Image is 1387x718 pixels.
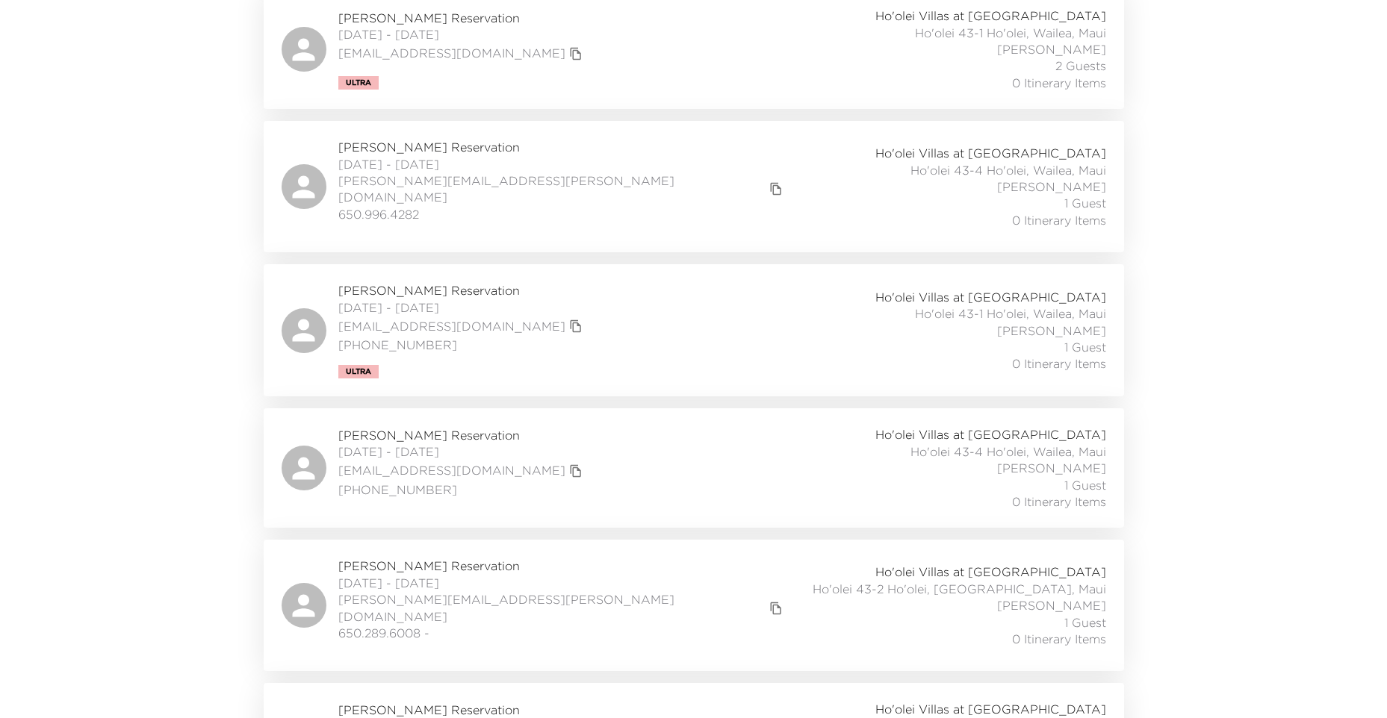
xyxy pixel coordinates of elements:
[875,426,1106,443] span: Ho'olei Villas at [GEOGRAPHIC_DATA]
[1064,195,1106,211] span: 1 Guest
[264,121,1124,252] a: [PERSON_NAME] Reservation[DATE] - [DATE][PERSON_NAME][EMAIL_ADDRESS][PERSON_NAME][DOMAIN_NAME]cop...
[997,460,1106,476] span: [PERSON_NAME]
[1012,631,1106,647] span: 0 Itinerary Items
[338,702,586,718] span: [PERSON_NAME] Reservation
[565,316,586,337] button: copy primary member email
[346,367,371,376] span: Ultra
[346,78,371,87] span: Ultra
[338,443,586,460] span: [DATE] - [DATE]
[875,7,1106,24] span: Ho'olei Villas at [GEOGRAPHIC_DATA]
[766,598,786,619] button: copy primary member email
[565,43,586,64] button: copy primary member email
[875,289,1106,305] span: Ho'olei Villas at [GEOGRAPHIC_DATA]
[338,337,586,353] span: [PHONE_NUMBER]
[915,25,1106,41] span: Ho'olei 43-1 Ho'olei, Wailea, Maui
[910,443,1106,460] span: Ho'olei 43-4 Ho'olei, Wailea, Maui
[1012,212,1106,228] span: 0 Itinerary Items
[875,145,1106,161] span: Ho'olei Villas at [GEOGRAPHIC_DATA]
[338,206,787,222] span: 650.996.4282
[338,172,766,206] a: [PERSON_NAME][EMAIL_ADDRESS][PERSON_NAME][DOMAIN_NAME]
[338,427,586,443] span: [PERSON_NAME] Reservation
[1064,477,1106,493] span: 1 Guest
[813,581,1106,597] span: Ho'olei 43-2 Ho'olei, [GEOGRAPHIC_DATA], Maui
[338,139,787,155] span: [PERSON_NAME] Reservation
[910,162,1106,178] span: Ho'olei 43-4 Ho'olei, Wailea, Maui
[338,575,787,591] span: [DATE] - [DATE]
[338,318,565,334] a: [EMAIL_ADDRESS][DOMAIN_NAME]
[1012,493,1106,510] span: 0 Itinerary Items
[338,625,787,641] span: 650.289.6008 -
[997,41,1106,57] span: [PERSON_NAME]
[875,564,1106,580] span: Ho'olei Villas at [GEOGRAPHIC_DATA]
[997,322,1106,339] span: [PERSON_NAME]
[338,558,787,574] span: [PERSON_NAME] Reservation
[338,299,586,316] span: [DATE] - [DATE]
[1012,75,1106,91] span: 0 Itinerary Items
[997,597,1106,614] span: [PERSON_NAME]
[997,178,1106,195] span: [PERSON_NAME]
[915,305,1106,322] span: Ho'olei 43-1 Ho'olei, Wailea, Maui
[1064,614,1106,631] span: 1 Guest
[338,462,565,478] a: [EMAIL_ADDRESS][DOMAIN_NAME]
[1012,355,1106,372] span: 0 Itinerary Items
[338,591,766,625] a: [PERSON_NAME][EMAIL_ADDRESS][PERSON_NAME][DOMAIN_NAME]
[565,461,586,481] button: copy primary member email
[338,10,586,26] span: [PERSON_NAME] Reservation
[338,481,586,498] span: [PHONE_NUMBER]
[338,156,787,172] span: [DATE] - [DATE]
[264,408,1124,528] a: [PERSON_NAME] Reservation[DATE] - [DATE][EMAIL_ADDRESS][DOMAIN_NAME]copy primary member email[PHO...
[338,26,586,43] span: [DATE] - [DATE]
[338,45,565,61] a: [EMAIL_ADDRESS][DOMAIN_NAME]
[875,701,1106,717] span: Ho'olei Villas at [GEOGRAPHIC_DATA]
[264,264,1124,396] a: [PERSON_NAME] Reservation[DATE] - [DATE][EMAIL_ADDRESS][DOMAIN_NAME]copy primary member email[PHO...
[766,178,786,199] button: copy primary member email
[338,282,586,299] span: [PERSON_NAME] Reservation
[264,540,1124,671] a: [PERSON_NAME] Reservation[DATE] - [DATE][PERSON_NAME][EMAIL_ADDRESS][PERSON_NAME][DOMAIN_NAME]cop...
[1064,339,1106,355] span: 1 Guest
[1055,57,1106,74] span: 2 Guests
